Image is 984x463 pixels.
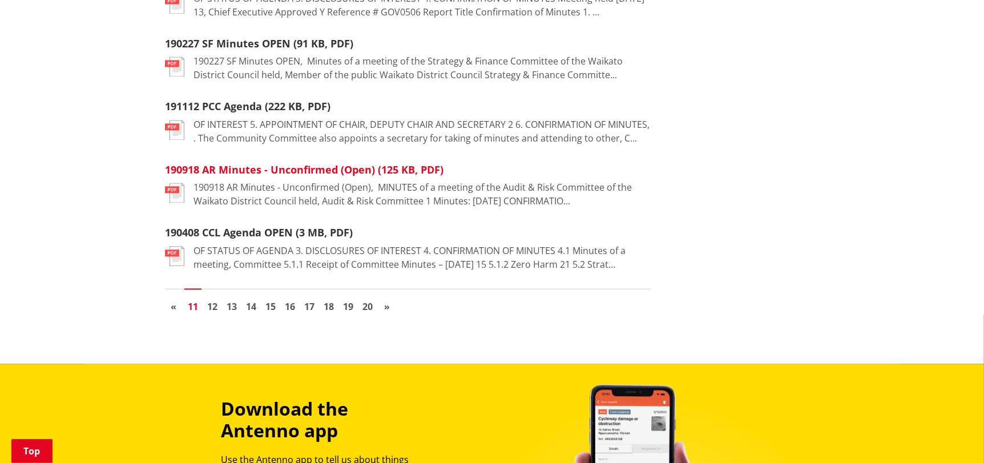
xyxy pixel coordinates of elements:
a: Go to page 17 [301,298,318,315]
a: Go to page 18 [320,298,337,315]
img: document-pdf.svg [165,120,184,140]
a: 190408 CCL Agenda OPEN (3 MB, PDF) [165,226,353,239]
a: Go to page 16 [281,298,299,315]
span: « [171,300,176,313]
img: document-pdf.svg [165,57,184,77]
span: » [384,300,390,313]
img: document-pdf.svg [165,183,184,203]
p: OF STATUS OF AGENDA 3. DISCLOSURES OF INTEREST 4. CONFIRMATION OF MINUTES 4.1 Minutes of a meetin... [193,244,651,271]
a: GoToPreviousPage [165,298,182,315]
a: Go to page 20 [359,298,376,315]
a: 190227 SF Minutes OPEN (91 KB, PDF) [165,37,353,50]
a: Go to next page [378,298,396,315]
nav: Pagination [165,288,651,318]
a: Go to page 15 [262,298,279,315]
img: document-pdf.svg [165,246,184,266]
a: Go to page 19 [340,298,357,315]
p: 190227 SF Minutes OPEN, ﻿ Minutes of a meeting of the Strategy & Finance Committee of the Waikato... [193,54,651,82]
a: Go to page 14 [243,298,260,315]
a: 190918 AR Minutes - Unconfirmed (Open) (125 KB, PDF) [165,163,443,176]
a: 191112 PCC Agenda (222 KB, PDF) [165,99,330,113]
p: 190918 AR Minutes - Unconfirmed (Open), ﻿ MINUTES of a meeting of the Audit & Risk Committee of t... [193,180,651,208]
iframe: Messenger Launcher [931,415,973,456]
p: OF INTEREST 5. APPOINTMENT OF CHAIR, DEPUTY CHAIR AND SECRETARY 2 6. CONFIRMATION OF MINUTES, . T... [193,118,651,145]
a: Go to page 12 [204,298,221,315]
a: Go to page 13 [223,298,240,315]
a: Page 11 [184,298,201,315]
h3: Download the Antenno app [221,398,428,442]
a: Top [11,439,53,463]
